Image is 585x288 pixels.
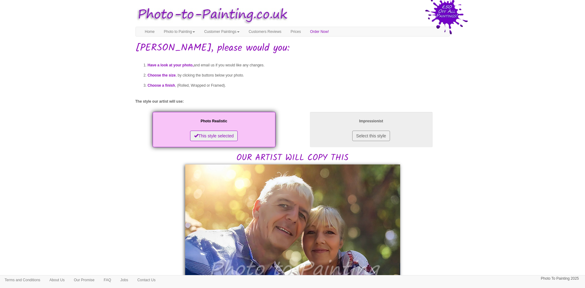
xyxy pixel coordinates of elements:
[541,275,579,282] p: Photo To Painting 2025
[316,118,427,124] p: Impressionist
[148,60,450,70] li: and email us if you would like any changes.
[148,83,175,88] span: Choose a finish
[200,27,244,36] a: Customer Paintings
[159,118,269,124] p: Photo Realistic
[135,99,184,104] label: The style our artist will use:
[148,73,176,77] span: Choose the size
[159,27,200,36] a: Photo to Painting
[352,131,390,141] button: Select this style
[135,43,450,53] h1: [PERSON_NAME], please would you:
[140,27,159,36] a: Home
[45,275,69,285] a: About Us
[148,81,450,91] li: , (Rolled, Wrapped or Framed).
[69,275,99,285] a: Our Promise
[135,110,450,163] h2: OUR ARTIST WILL COPY THIS
[286,27,305,36] a: Prices
[148,70,450,81] li: , by clicking the buttons below your photo.
[306,27,333,36] a: Order Now!
[132,3,290,27] img: Photo to Painting
[190,131,238,141] button: This style selected
[244,27,286,36] a: Customers Reviews
[99,275,116,285] a: FAQ
[116,275,133,285] a: Jobs
[148,63,194,67] span: Have a look at your photo,
[133,275,160,285] a: Contact Us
